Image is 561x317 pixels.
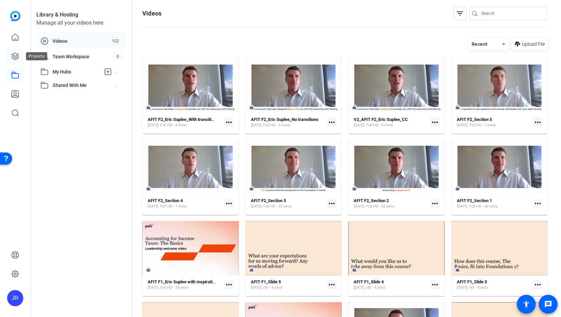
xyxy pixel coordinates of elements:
[251,279,281,284] strong: AFIT F1_Slide 5
[456,9,464,18] mat-icon: filter_list
[327,199,336,208] mat-icon: more_horiz
[533,280,542,289] mat-icon: more_horiz
[148,204,158,209] span: [DATE]
[472,41,488,47] span: Recent
[36,65,126,78] mat-expansion-panel-header: My Hubs
[457,198,531,209] a: AFIT F2_Section 1[DATE]Full HD - 40 secs
[36,19,126,27] div: Manage all your videos here
[354,279,384,284] strong: AFIT F1_Slide 4
[431,199,439,208] mat-icon: more_horiz
[251,198,325,209] a: AFIT F2_Section 3[DATE]Full HD - 53 secs
[457,198,492,203] strong: AFIT F2_Section 1
[431,118,439,127] mat-icon: more_horiz
[10,11,21,21] img: blue-gradient.svg
[354,279,428,290] a: AFIT F1_Slide 4[DATE]HD - 4 secs
[36,78,126,92] mat-expansion-panel-header: Shared With Me
[354,123,364,128] span: [DATE]
[457,285,468,290] span: [DATE]
[251,117,325,128] a: AFIT F2_Eric Suplee_No transitions[DATE]Full HD - 5 mins
[533,118,542,127] mat-icon: more_horiz
[160,285,188,290] span: Full HD - 24 secs
[53,53,114,60] span: Team Workspace
[148,123,158,128] span: [DATE]
[354,198,389,203] strong: AFIT F2_Section 2
[457,123,468,128] span: [DATE]
[251,117,319,122] strong: AFIT F2_Eric Suplee_No transitions
[354,204,364,209] span: [DATE]
[327,280,336,289] mat-icon: more_horiz
[522,41,545,48] span: Upload File
[148,198,183,203] strong: AFIT F2_Section 4
[431,280,439,289] mat-icon: more_horiz
[160,123,187,128] span: Full HD - 5 mins
[354,198,428,209] a: AFIT F2_Section 2[DATE]Full HD - 52 secs
[481,9,542,18] input: Search
[160,204,187,209] span: Full HD - 1 mins
[26,52,47,60] div: Projects
[533,199,542,208] mat-icon: more_horiz
[148,279,222,290] a: AFIT F1_Eric Suplee with Inspiration 1 w CC[DATE]Full HD - 24 secs
[251,204,262,209] span: [DATE]
[251,279,325,290] a: AFIT F1_Slide 5[DATE]HD - 4 secs
[7,290,23,306] div: JR
[225,118,233,127] mat-icon: more_horiz
[263,204,292,209] span: Full HD - 53 secs
[457,204,468,209] span: [DATE]
[327,118,336,127] mat-icon: more_horiz
[544,300,552,308] mat-icon: message
[354,117,408,122] strong: V2_AFIT F2_Eric Suplee_CC
[148,117,218,122] strong: AFIT F2_Eric Suplee_With transitions
[225,280,233,289] mat-icon: more_horiz
[251,123,262,128] span: [DATE]
[53,82,115,89] span: Shared With Me
[148,117,222,128] a: AFIT F2_Eric Suplee_With transitions[DATE]Full HD - 5 mins
[469,123,496,128] span: Full HD - 1 mins
[263,285,283,290] span: HD - 4 secs
[469,285,489,290] span: HD - 4 secs
[457,117,492,122] strong: AFIT F2_Section 5
[251,285,262,290] span: [DATE]
[53,68,100,75] span: My Hubs
[354,285,364,290] span: [DATE]
[366,285,385,290] span: HD - 4 secs
[225,199,233,208] mat-icon: more_horiz
[457,117,531,128] a: AFIT F2_Section 5[DATE]Full HD - 1 mins
[457,279,487,284] strong: AFIT F1_Slide 3
[148,285,158,290] span: [DATE]
[53,38,109,44] span: Videos
[263,123,290,128] span: Full HD - 5 mins
[109,37,122,45] span: 122
[114,53,122,60] span: 0
[457,279,531,290] a: AFIT F1_Slide 3[DATE]HD - 4 secs
[469,204,498,209] span: Full HD - 40 secs
[354,117,428,128] a: V2_AFIT F2_Eric Suplee_CC[DATE]Full HD - 5 mins
[512,38,548,50] button: Upload File
[148,198,222,209] a: AFIT F2_Section 4[DATE]Full HD - 1 mins
[366,204,394,209] span: Full HD - 52 secs
[148,279,232,284] strong: AFIT F1_Eric Suplee with Inspiration 1 w CC
[522,300,530,308] mat-icon: accessibility
[142,9,161,18] h1: Videos
[251,198,286,203] strong: AFIT F2_Section 3
[366,123,393,128] span: Full HD - 5 mins
[36,11,126,19] div: Library & Hosting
